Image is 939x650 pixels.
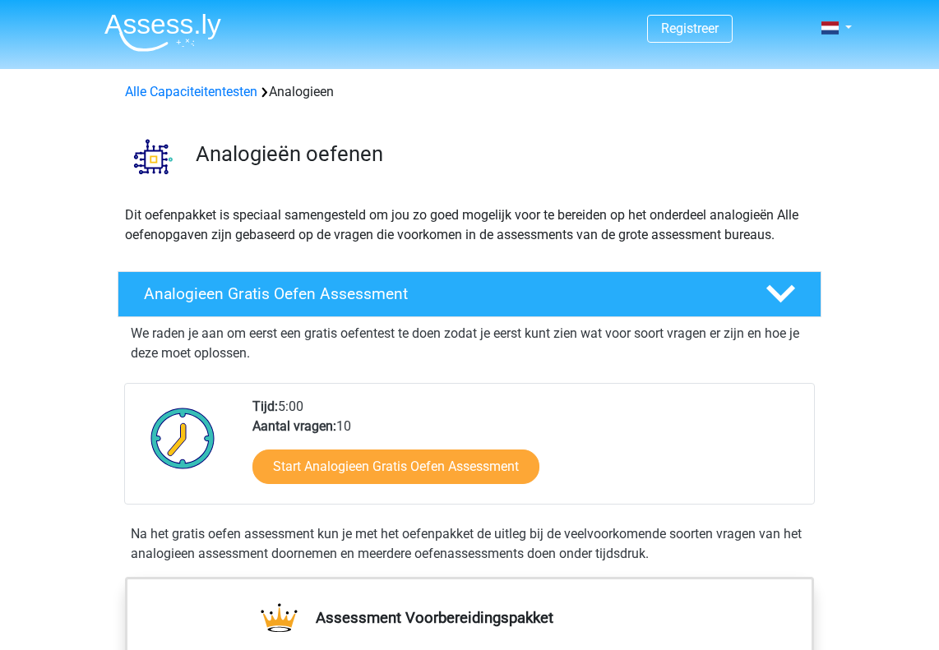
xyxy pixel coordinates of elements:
[240,397,813,504] div: 5:00 10
[118,82,821,102] div: Analogieen
[144,284,739,303] h4: Analogieen Gratis Oefen Assessment
[118,122,188,191] img: analogieen
[661,21,719,36] a: Registreer
[111,271,828,317] a: Analogieen Gratis Oefen Assessment
[252,418,336,434] b: Aantal vragen:
[252,399,278,414] b: Tijd:
[125,205,814,245] p: Dit oefenpakket is speciaal samengesteld om jou zo goed mogelijk voor te bereiden op het onderdee...
[196,141,808,167] h3: Analogieën oefenen
[124,524,815,564] div: Na het gratis oefen assessment kun je met het oefenpakket de uitleg bij de veelvoorkomende soorte...
[104,13,221,52] img: Assessly
[131,324,808,363] p: We raden je aan om eerst een gratis oefentest te doen zodat je eerst kunt zien wat voor soort vra...
[141,397,224,479] img: Klok
[125,84,257,99] a: Alle Capaciteitentesten
[252,449,539,484] a: Start Analogieen Gratis Oefen Assessment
